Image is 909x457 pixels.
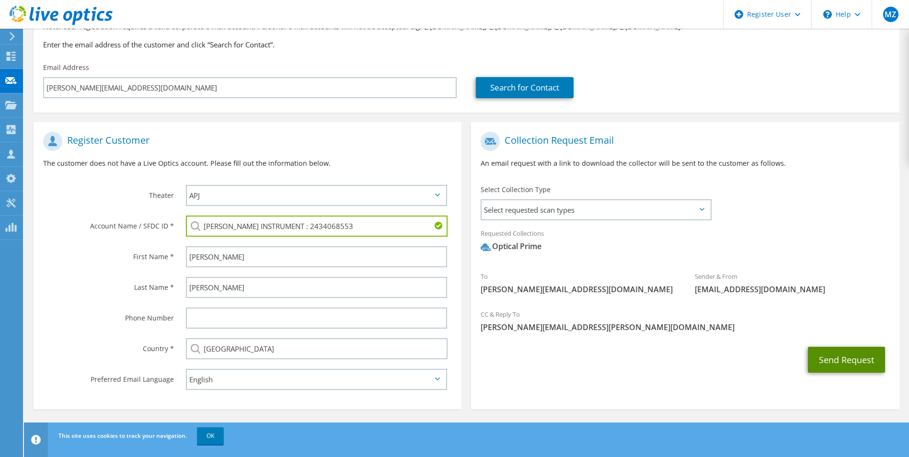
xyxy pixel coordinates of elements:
button: Send Request [808,347,885,373]
label: Phone Number [43,308,174,323]
label: Preferred Email Language [43,369,174,384]
label: Theater [43,185,174,200]
label: First Name * [43,246,174,262]
span: This site uses cookies to track your navigation. [58,432,187,440]
a: Search for Contact [476,77,574,98]
h3: Enter the email address of the customer and click “Search for Contact”. [43,39,890,50]
label: Email Address [43,63,89,72]
span: MZ [883,7,898,22]
a: OK [197,427,224,445]
span: [PERSON_NAME][EMAIL_ADDRESS][PERSON_NAME][DOMAIN_NAME] [481,322,889,332]
div: CC & Reply To [471,304,899,337]
label: Account Name / SFDC ID * [43,216,174,231]
svg: \n [823,10,832,19]
div: Optical Prime [481,241,541,252]
label: Last Name * [43,277,174,292]
span: Select requested scan types [482,200,710,219]
div: Requested Collections [471,223,899,262]
span: [PERSON_NAME][EMAIL_ADDRESS][DOMAIN_NAME] [481,284,676,295]
p: The customer does not have a Live Optics account. Please fill out the information below. [43,158,452,169]
h1: Collection Request Email [481,132,885,151]
span: [EMAIL_ADDRESS][DOMAIN_NAME] [695,284,890,295]
h1: Register Customer [43,132,447,151]
label: Select Collection Type [481,185,551,194]
label: Country * [43,338,174,354]
p: An email request with a link to download the collector will be sent to the customer as follows. [481,158,889,169]
div: To [471,266,685,299]
div: Sender & From [685,266,899,299]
